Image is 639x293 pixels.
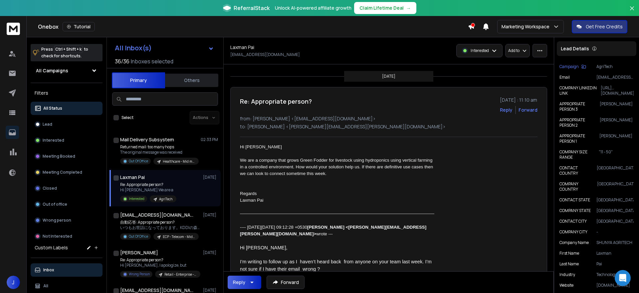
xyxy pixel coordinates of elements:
p: [GEOGRAPHIC_DATA] [596,219,634,224]
h1: Laxman Pai [230,44,254,51]
p: [GEOGRAPHIC_DATA] [597,165,634,176]
p: [DOMAIN_NAME] [596,283,634,288]
h1: All Campaigns [36,67,68,74]
p: Lead [43,122,52,127]
label: Select [121,115,133,120]
p: Campaign [559,64,579,69]
button: Primary [112,72,165,88]
p: Out Of Office [129,159,148,164]
p: Laxman [596,251,634,256]
button: J [7,276,20,289]
div: Onebox [38,22,468,31]
p: - [596,229,634,235]
p: Unlock AI-powered affiliate growth [275,5,351,11]
p: [URL][DOMAIN_NAME] [601,85,634,96]
h1: Laxman Pai [120,174,145,181]
div: Laxman Pai [240,197,434,204]
p: [EMAIL_ADDRESS][DOMAIN_NAME] [230,52,300,57]
p: [EMAIL_ADDRESS][DOMAIN_NAME] [596,75,634,80]
div: ---- [DATE][DATE] 09:12:28 +0530 wrote --- [240,224,434,237]
button: All Campaigns [31,64,103,77]
h1: [PERSON_NAME] [120,249,158,256]
p: "11 - 50" [599,149,634,160]
p: COMPANY LINKEDIN LINK [559,85,601,96]
p: [DATE] [203,250,218,255]
p: Company Name [559,240,589,245]
p: Pai [596,261,634,267]
p: [PERSON_NAME] [600,101,634,112]
button: Close banner [628,4,636,20]
p: AgriTech [159,197,172,202]
button: Reply [228,276,261,289]
button: Meeting Booked [31,150,103,163]
p: [GEOGRAPHIC_DATA] [596,197,634,203]
button: Campaign [559,64,586,69]
p: Interested [129,196,144,201]
button: Wrong person [31,214,103,227]
p: First Name [559,251,579,256]
h1: All Inbox(s) [115,45,152,51]
p: Returned mail: too many hops [120,144,199,150]
p: Not Interested [43,234,72,239]
div: Forward [519,107,537,113]
p: Out of office [43,202,67,207]
p: Meeting Booked [43,154,75,159]
p: [PERSON_NAME] [600,117,634,128]
p: CONTACT CITY [559,219,587,224]
p: APPROPRIATE PERSON 2 [559,117,600,128]
span: → [406,5,411,11]
button: Lead [31,118,103,131]
p: APPROPRIATE PERSON 1 [559,133,599,144]
p: All [43,283,48,289]
button: Others [165,73,218,88]
p: Wrong person [43,218,71,223]
p: Meeting Completed [43,170,82,175]
p: [DATE] [203,175,218,180]
p: Healthcare - Mid maarket | [PERSON_NAME] [163,159,195,164]
p: Last Name [559,261,579,267]
p: Marketing Workspace [502,23,552,30]
p: [DATE] [203,288,218,293]
button: All Inbox(s) [109,41,219,55]
p: All Status [43,106,62,111]
p: Wrong Person [129,272,150,277]
p: COMPANY STATE [559,208,591,213]
span: I [240,259,241,264]
button: Out of office [31,198,103,211]
button: Interested [31,134,103,147]
button: Tutorial [63,22,95,31]
p: Get Free Credits [586,23,623,30]
button: Reply [500,107,513,113]
p: [DATE] [203,212,218,218]
span: Ctrl + Shift + k [54,45,83,53]
h3: Custom Labels [35,244,68,251]
span: Hi [PERSON_NAME], [240,245,288,250]
p: AgriTech [596,64,634,69]
h1: Re: Appropriate person? [240,97,312,106]
p: 02:33 PM [201,137,218,142]
h3: Filters [31,88,103,98]
button: All [31,279,103,293]
h3: Inboxes selected [131,57,173,65]
div: Hi [PERSON_NAME] [240,144,434,150]
h1: Mail Delivery Subsystem [120,136,174,143]
p: CONTACT STATE [559,197,590,203]
p: Re: Appropriate person? [120,182,176,187]
p: APPROPRIATE PERSON 3 [559,101,600,112]
p: CONTACT COUNTRY [559,165,597,176]
p: Add to [508,48,520,53]
p: Inbox [43,267,54,273]
span: 36 / 36 [115,57,129,65]
button: Inbox [31,263,103,277]
div: Open Intercom Messenger [615,270,631,286]
p: COMPANY COUNTRY [559,181,597,192]
b: [PERSON_NAME] <[PERSON_NAME][EMAIL_ADDRESS][PERSON_NAME][DOMAIN_NAME]> [240,225,426,236]
button: All Status [31,102,103,115]
p: The original message was received [120,150,199,155]
p: [GEOGRAPHIC_DATA] [596,208,634,213]
p: Lead Details [561,45,589,52]
p: 自動応答: Appropriate person? [120,220,200,225]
